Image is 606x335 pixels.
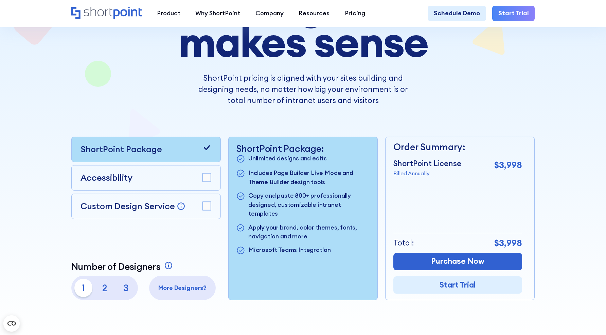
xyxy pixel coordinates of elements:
[492,6,535,21] a: Start Trial
[494,158,522,172] p: $3,998
[393,170,461,177] p: Billed Annually
[393,140,522,154] p: Order Summary:
[299,9,329,18] div: Resources
[71,7,142,20] a: Home
[190,73,417,106] p: ShortPoint pricing is aligned with your sites building and designing needs, no matter how big you...
[428,6,486,21] a: Schedule Demo
[393,276,522,294] a: Start Trial
[248,245,331,256] p: Microsoft Teams Integration
[248,191,370,218] p: Copy and paste 800+ professionally designed, customizable intranet templates
[152,283,212,293] p: More Designers?
[149,6,188,21] a: Product
[572,302,606,335] iframe: Chat Widget
[74,279,93,297] p: 1
[81,172,132,184] p: Accessibility
[393,158,461,169] p: ShortPoint License
[248,154,327,164] p: Unlimited designs and edits
[195,9,240,18] div: Why ShortPoint
[81,201,175,212] p: Custom Design Service
[188,6,248,21] a: Why ShortPoint
[248,169,370,187] p: Includes Page Builder Live Mode and Theme Builder design tools
[345,9,365,18] div: Pricing
[157,9,180,18] div: Product
[236,143,370,154] p: ShortPoint Package:
[494,236,522,250] p: $3,998
[81,143,162,156] p: ShortPoint Package
[393,253,522,270] a: Purchase Now
[291,6,337,21] a: Resources
[393,237,414,249] p: Total:
[3,315,20,332] button: Open CMP widget
[255,9,284,18] div: Company
[71,261,175,272] a: Number of Designers
[337,6,373,21] a: Pricing
[71,261,161,272] p: Number of Designers
[248,223,370,241] p: Apply your brand, color themes, fonts, navigation and more
[117,279,135,297] p: 3
[248,6,291,21] a: Company
[95,279,114,297] p: 2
